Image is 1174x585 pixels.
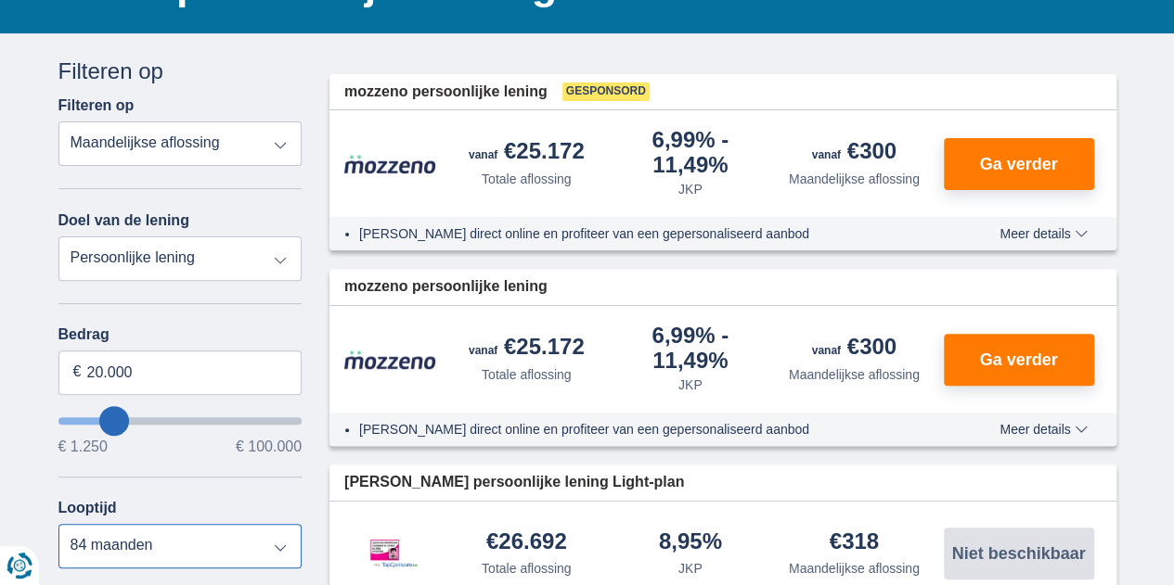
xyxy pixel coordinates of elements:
[344,276,548,298] span: mozzeno persoonlijke lening
[359,224,932,243] li: [PERSON_NAME] direct online en profiteer van een gepersonaliseerd aanbod
[73,362,82,383] span: €
[58,326,303,343] label: Bedrag
[469,336,585,362] div: €25.172
[951,545,1085,562] span: Niet beschikbaar
[979,156,1057,172] span: Ga verder
[616,324,766,372] div: 6,99%
[812,336,897,362] div: €300
[482,559,572,578] div: Totale aflossing
[58,417,303,425] input: wantToBorrow
[1000,423,1087,436] span: Meer details
[58,97,135,114] label: Filteren op
[789,559,920,578] div: Maandelijkse aflossing
[359,420,932,439] li: [PERSON_NAME] direct online en profiteer van een gepersonaliseerd aanbod
[659,530,722,555] div: 8,95%
[830,530,879,555] div: €318
[986,422,1101,437] button: Meer details
[236,439,302,454] span: € 100.000
[944,138,1094,190] button: Ga verder
[482,365,572,384] div: Totale aflossing
[58,439,108,454] span: € 1.250
[344,350,437,370] img: product.pl.alt Mozzeno
[979,351,1057,368] span: Ga verder
[58,500,117,516] label: Looptijd
[486,530,567,555] div: €26.692
[469,140,585,166] div: €25.172
[344,82,548,103] span: mozzeno persoonlijke lening
[344,472,684,493] span: [PERSON_NAME] persoonlijke lening Light-plan
[58,212,189,229] label: Doel van de lening
[944,528,1094,579] button: Niet beschikbaar
[1000,227,1087,240] span: Meer details
[482,170,572,188] div: Totale aflossing
[789,365,920,384] div: Maandelijkse aflossing
[58,56,303,87] div: Filteren op
[344,154,437,174] img: product.pl.alt Mozzeno
[678,559,703,578] div: JKP
[616,129,766,176] div: 6,99%
[986,226,1101,241] button: Meer details
[789,170,920,188] div: Maandelijkse aflossing
[678,180,703,198] div: JKP
[678,375,703,394] div: JKP
[944,334,1094,386] button: Ga verder
[562,83,650,101] span: Gesponsord
[812,140,897,166] div: €300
